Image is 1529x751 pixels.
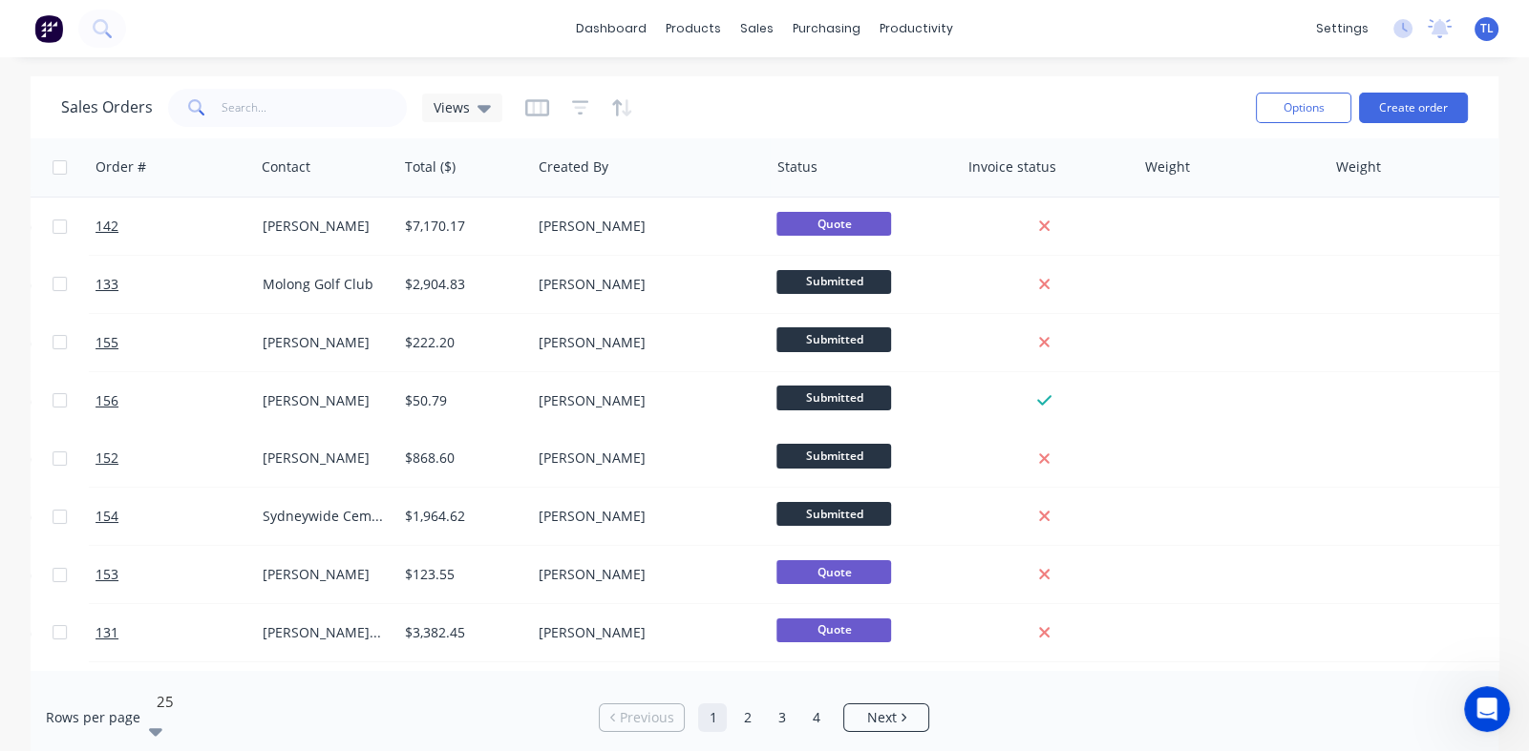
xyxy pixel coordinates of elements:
[767,703,796,732] a: Page 3
[405,449,518,468] div: $868.60
[96,604,210,661] a: 131
[539,157,608,177] div: Created By
[263,391,384,410] div: [PERSON_NAME]
[405,217,518,236] div: $7,170.17
[263,217,384,236] div: [PERSON_NAME]
[96,565,118,584] span: 153
[539,333,751,352] div: [PERSON_NAME]
[91,605,106,620] button: Upload attachment
[1336,157,1381,177] div: Weight
[1359,93,1468,123] button: Create order
[31,476,298,589] div: You may need to save a view after customising your Sales Order main page, and make sure to tick S...
[84,137,351,194] div: Can I share this with our other team members? Particularly [PERSON_NAME].
[96,333,118,352] span: 155
[1145,157,1190,177] div: Weight
[1464,686,1510,732] iframe: Intercom live chat
[15,220,313,281] div: Yes, it’s a public link that can be accessed :)
[656,14,731,43] div: products
[405,333,518,352] div: $222.20
[263,449,384,468] div: [PERSON_NAME]
[54,10,85,41] img: Profile image for Maricar
[539,623,751,642] div: [PERSON_NAME]
[96,662,210,720] a: 140
[801,703,830,732] a: Page 4
[60,605,75,620] button: Gif picker
[96,157,146,177] div: Order #
[405,623,518,642] div: $3,382.45
[84,307,351,438] div: My understanding from the presentation was that once I customise a table, that becomes my default...
[434,97,470,117] span: Views
[96,429,210,487] a: 152
[222,89,408,127] input: Search...
[96,198,210,255] a: 142
[263,333,384,352] div: [PERSON_NAME]
[263,565,384,584] div: [PERSON_NAME]
[783,14,870,43] div: purchasing
[405,565,518,584] div: $123.55
[15,296,367,465] div: Tim says…
[539,391,751,410] div: [PERSON_NAME]
[591,703,937,732] ul: Pagination
[1256,93,1351,123] button: Options
[96,488,210,545] a: 154
[15,126,367,220] div: Tim says…
[1306,14,1378,43] div: settings
[600,708,684,727] a: Previous page
[263,275,384,294] div: Molong Golf Club
[968,157,1056,177] div: Invoice status
[69,126,367,205] div: Can I share this with our other team members? Particularly [PERSON_NAME].
[733,703,761,732] a: Page 2
[1480,20,1494,37] span: TL
[333,8,370,44] button: Home
[96,623,118,642] span: 131
[12,8,49,44] button: go back
[405,275,518,294] div: $2,904.83
[539,449,751,468] div: [PERSON_NAME]
[96,546,210,603] a: 153
[405,391,518,410] div: $50.79
[31,232,298,269] div: Yes, it’s a public link that can be accessed :)
[31,63,125,78] a: Recording link
[15,220,367,296] div: Maricar says…
[69,296,367,449] div: My understanding from the presentation was that once I customise a table, that becomes my default...
[731,14,783,43] div: sales
[96,256,210,313] a: 133
[776,270,891,294] span: Submitted
[96,275,118,294] span: 133
[539,507,751,526] div: [PERSON_NAME]
[776,212,891,236] span: Quote
[96,449,118,468] span: 152
[262,157,310,177] div: Contact
[96,217,118,236] span: 142
[776,618,891,642] span: Quote
[867,708,897,727] span: Next
[566,14,656,43] a: dashboard
[96,507,118,526] span: 154
[844,708,928,727] a: Next page
[93,10,150,24] h1: Maricar
[30,605,45,620] button: Emoji picker
[93,24,131,43] p: Active
[31,81,298,100] div: Passcode: I?Q=1J.4
[776,386,891,409] span: Submitted
[263,623,384,642] div: [PERSON_NAME] & [PERSON_NAME]
[405,157,456,177] div: Total ($)
[328,597,358,628] button: Send a message…
[776,502,891,526] span: Submitted
[539,217,751,236] div: [PERSON_NAME]
[620,708,674,727] span: Previous
[777,157,818,177] div: Status
[870,14,963,43] div: productivity
[776,560,891,584] span: Quote
[539,565,751,584] div: [PERSON_NAME]
[15,465,313,600] div: You may need to save a view after customising your Sales Order main page, and make sure to tick S...
[263,507,384,526] div: Sydneywide Cement Renderers & Painters Pty Ltd
[16,565,366,597] textarea: Message…
[698,703,727,732] a: Page 1 is your current page
[96,391,118,410] span: 156
[96,314,210,371] a: 155
[96,372,210,429] a: 156
[405,507,518,526] div: $1,964.62
[46,708,140,727] span: Rows per page
[15,465,367,642] div: Maricar says…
